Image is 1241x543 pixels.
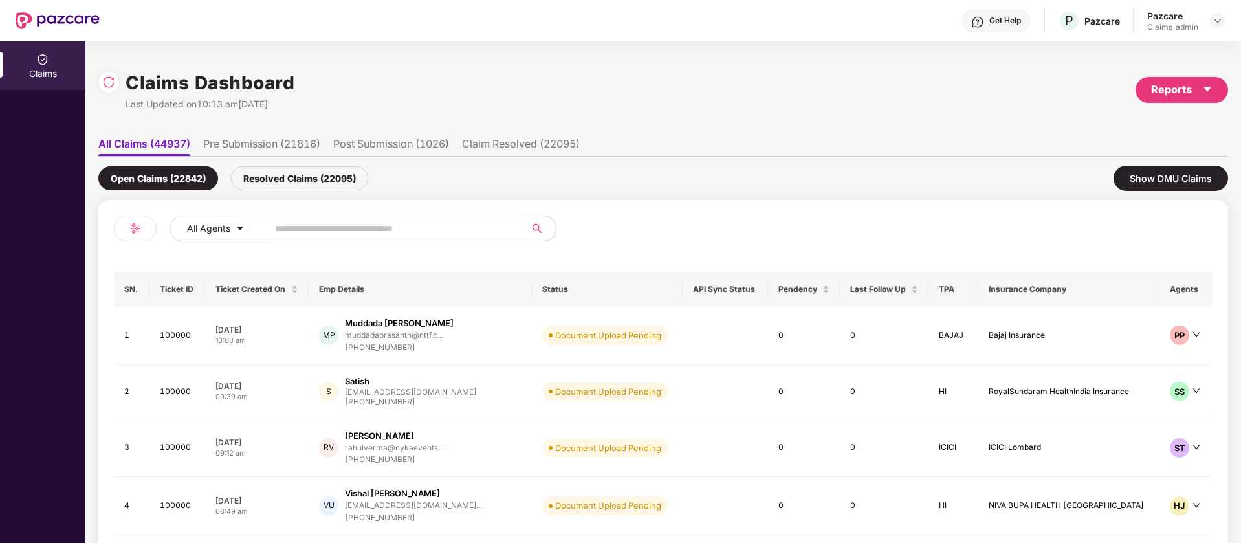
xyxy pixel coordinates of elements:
[102,76,115,89] img: svg+xml;base64,PHN2ZyBpZD0iUmVsb2FkLTMyeDMyIiB4bWxucz0iaHR0cDovL3d3dy53My5vcmcvMjAwMC9zdmciIHdpZH...
[768,477,839,535] td: 0
[215,284,289,294] span: Ticket Created On
[1192,443,1200,451] span: down
[114,307,149,365] td: 1
[126,97,294,111] div: Last Updated on 10:13 am[DATE]
[928,365,978,419] td: HI
[345,501,482,509] div: [EMAIL_ADDRESS][DOMAIN_NAME]...
[215,506,298,517] div: 08:49 am
[532,272,683,307] th: Status
[149,272,206,307] th: Ticket ID
[215,335,298,346] div: 10:03 am
[345,317,454,329] div: Muddada [PERSON_NAME]
[114,477,149,535] td: 4
[1170,326,1189,345] div: PP
[16,12,100,29] img: New Pazcare Logo
[778,284,819,294] span: Pendency
[768,307,839,365] td: 0
[1170,382,1189,401] div: SS
[215,392,298,403] div: 09:39 am
[319,326,338,345] div: MP
[683,272,768,307] th: API Sync Status
[36,53,49,66] img: svg+xml;base64,PHN2ZyBpZD0iQ2xhaW0iIHhtbG5zPSJodHRwOi8vd3d3LnczLm9yZy8yMDAwL3N2ZyIgd2lkdGg9IjIwIi...
[1192,331,1200,338] span: down
[978,477,1159,535] td: NIVA BUPA HEALTH [GEOGRAPHIC_DATA]
[149,365,206,419] td: 100000
[345,430,414,442] div: [PERSON_NAME]
[978,272,1159,307] th: Insurance Company
[98,137,190,156] li: All Claims (44937)
[345,388,476,396] div: [EMAIL_ADDRESS][DOMAIN_NAME]
[462,137,580,156] li: Claim Resolved (22095)
[187,221,230,236] span: All Agents
[345,396,476,408] div: [PHONE_NUMBER]
[149,477,206,535] td: 100000
[840,365,928,419] td: 0
[840,419,928,478] td: 0
[840,307,928,365] td: 0
[1159,272,1213,307] th: Agents
[215,437,298,448] div: [DATE]
[555,499,661,512] div: Document Upload Pending
[205,272,309,307] th: Ticket Created On
[928,477,978,535] td: HI
[768,272,839,307] th: Pendency
[149,419,206,478] td: 100000
[1065,13,1073,28] span: P
[114,365,149,419] td: 2
[1147,22,1198,32] div: Claims_admin
[345,443,446,452] div: rahulverma@nykaevents....
[127,221,143,236] img: svg+xml;base64,PHN2ZyB4bWxucz0iaHR0cDovL3d3dy53My5vcmcvMjAwMC9zdmciIHdpZHRoPSIyNCIgaGVpZ2h0PSIyNC...
[840,272,928,307] th: Last Follow Up
[1084,15,1120,27] div: Pazcare
[768,365,839,419] td: 0
[149,307,206,365] td: 100000
[1151,82,1213,98] div: Reports
[345,375,369,388] div: Satish
[524,216,556,241] button: search
[1170,496,1189,516] div: HJ
[319,438,338,458] div: RV
[1192,502,1200,509] span: down
[1114,166,1228,191] div: Show DMU Claims
[978,307,1159,365] td: Bajaj Insurance
[345,454,446,466] div: [PHONE_NUMBER]
[978,419,1159,478] td: ICICI Lombard
[319,382,338,401] div: S
[114,419,149,478] td: 3
[840,477,928,535] td: 0
[555,385,661,398] div: Document Upload Pending
[203,137,320,156] li: Pre Submission (21816)
[333,137,449,156] li: Post Submission (1026)
[555,441,661,454] div: Document Upload Pending
[345,331,443,339] div: muddadaprasanth@nttf.c...
[345,512,482,524] div: [PHONE_NUMBER]
[215,495,298,506] div: [DATE]
[524,223,549,234] span: search
[989,16,1021,26] div: Get Help
[978,365,1159,419] td: RoyalSundaram HealthIndia Insurance
[215,324,298,335] div: [DATE]
[98,166,218,190] div: Open Claims (22842)
[850,284,908,294] span: Last Follow Up
[1192,387,1200,395] span: down
[928,419,978,478] td: ICICI
[215,381,298,392] div: [DATE]
[319,496,338,516] div: VU
[309,272,532,307] th: Emp Details
[1213,16,1223,26] img: svg+xml;base64,PHN2ZyBpZD0iRHJvcGRvd24tMzJ4MzIiIHhtbG5zPSJodHRwOi8vd3d3LnczLm9yZy8yMDAwL3N2ZyIgd2...
[126,69,294,97] h1: Claims Dashboard
[236,224,245,234] span: caret-down
[768,419,839,478] td: 0
[928,272,978,307] th: TPA
[1170,438,1189,458] div: ST
[114,272,149,307] th: SN.
[215,448,298,459] div: 09:12 am
[555,329,661,342] div: Document Upload Pending
[231,166,368,190] div: Resolved Claims (22095)
[345,487,440,500] div: Vishal [PERSON_NAME]
[928,307,978,365] td: BAJAJ
[345,342,454,354] div: [PHONE_NUMBER]
[1202,84,1213,94] span: caret-down
[1147,10,1198,22] div: Pazcare
[971,16,984,28] img: svg+xml;base64,PHN2ZyBpZD0iSGVscC0zMngzMiIgeG1sbnM9Imh0dHA6Ly93d3cudzMub3JnLzIwMDAvc3ZnIiB3aWR0aD...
